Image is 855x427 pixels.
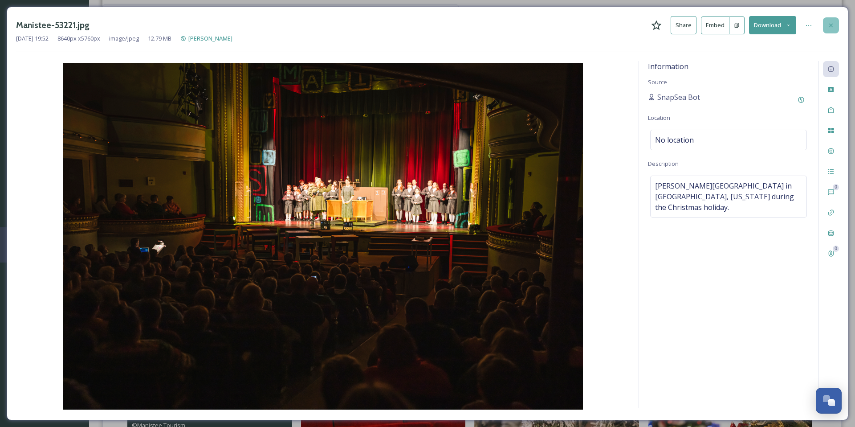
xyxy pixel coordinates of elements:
img: id%3AYnTrromvKqIAAAAAAAAG3g.jpg [16,63,630,410]
div: 0 [833,246,839,252]
button: Download [749,16,796,34]
h3: Manistee-53221.jpg [16,19,90,32]
span: image/jpeg [109,34,139,43]
span: No location [655,135,694,145]
span: 8640 px x 5760 px [57,34,100,43]
span: [PERSON_NAME][GEOGRAPHIC_DATA] in [GEOGRAPHIC_DATA], [US_STATE] during the Christmas holiday. [655,181,802,213]
span: Description [648,160,679,168]
span: SnapSea Bot [657,92,700,103]
button: Share [671,16,696,34]
button: Open Chat [816,388,842,414]
div: 0 [833,184,839,190]
span: Information [648,62,688,71]
span: Location [648,114,670,122]
span: 12.79 MB [148,34,171,43]
span: Source [648,78,667,86]
span: [DATE] 19:52 [16,34,49,43]
span: [PERSON_NAME] [188,34,232,42]
button: Embed [701,16,729,34]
